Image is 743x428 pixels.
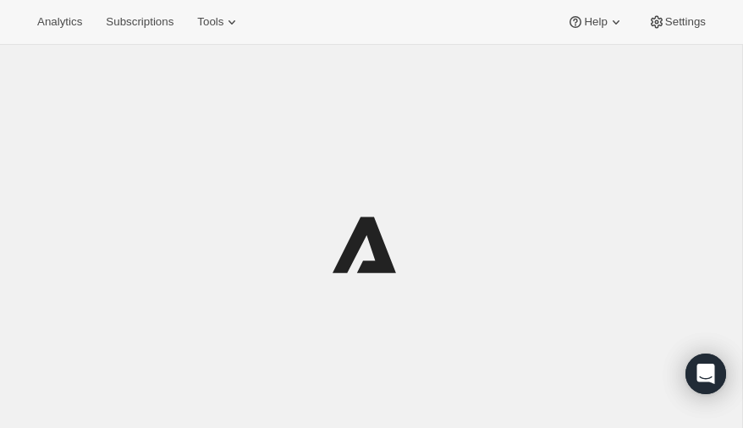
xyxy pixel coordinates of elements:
span: Settings [665,15,706,29]
button: Tools [187,10,250,34]
span: Analytics [37,15,82,29]
button: Analytics [27,10,92,34]
button: Settings [638,10,716,34]
button: Subscriptions [96,10,184,34]
span: Tools [197,15,223,29]
button: Help [557,10,634,34]
div: Open Intercom Messenger [685,354,726,394]
span: Subscriptions [106,15,173,29]
span: Help [584,15,607,29]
